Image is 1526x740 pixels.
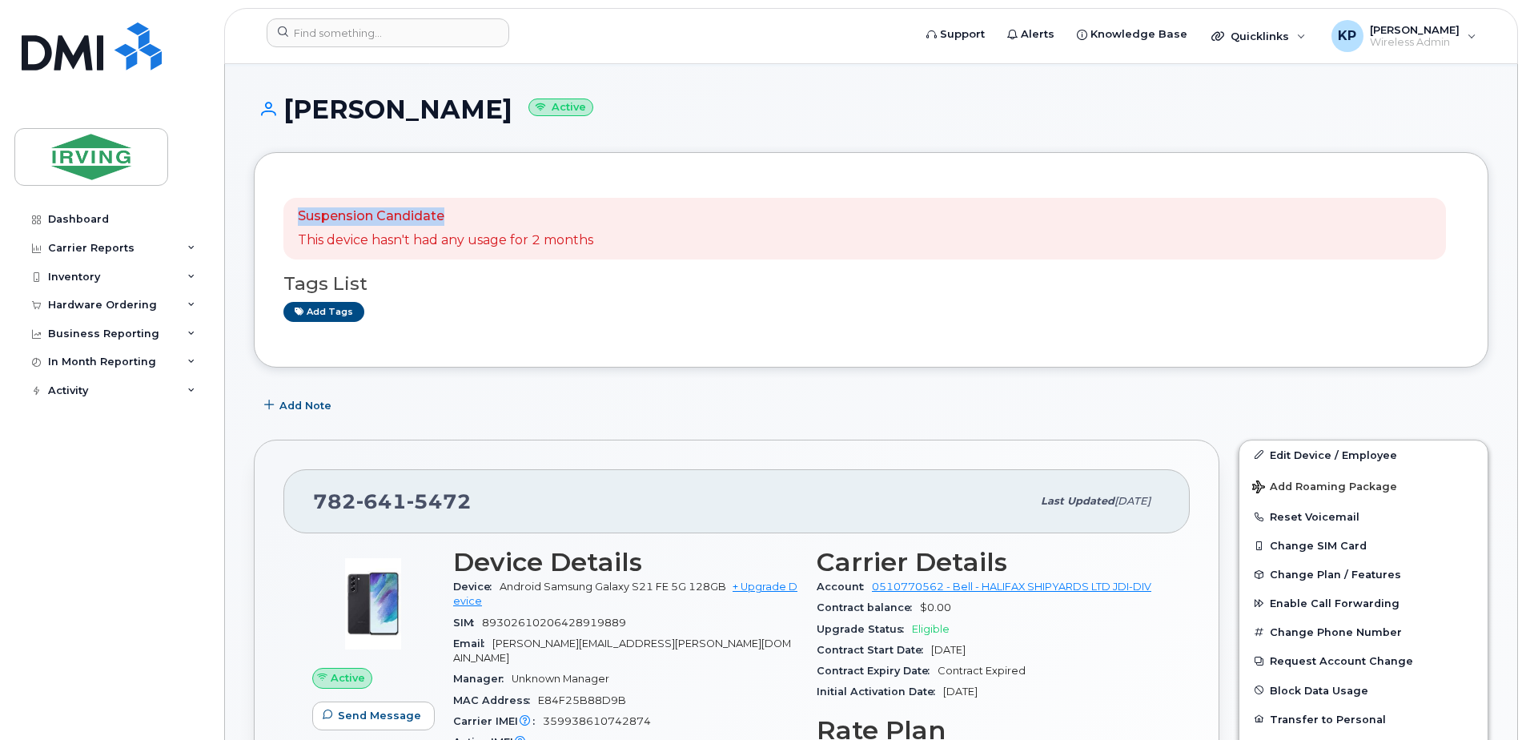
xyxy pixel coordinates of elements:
[938,665,1026,677] span: Contract Expired
[1041,495,1114,507] span: Last updated
[512,673,609,685] span: Unknown Manager
[453,637,791,664] span: [PERSON_NAME][EMAIL_ADDRESS][PERSON_NAME][DOMAIN_NAME]
[543,715,651,727] span: 359938610742874
[1239,676,1488,705] button: Block Data Usage
[298,207,593,226] p: Suspension Candidate
[1239,589,1488,617] button: Enable Call Forwarding
[931,644,966,656] span: [DATE]
[1370,36,1460,49] span: Wireless Admin
[1239,469,1488,502] button: Add Roaming Package
[325,556,421,652] img: image20231002-3703462-abbrul.jpeg
[1320,20,1488,52] div: Karen Perera
[1021,26,1054,42] span: Alerts
[1338,26,1356,46] span: KP
[1066,18,1199,50] a: Knowledge Base
[817,581,872,593] span: Account
[1239,705,1488,734] button: Transfer to Personal
[1200,20,1317,52] div: Quicklinks
[1090,26,1187,42] span: Knowledge Base
[254,392,345,420] button: Add Note
[817,548,1161,577] h3: Carrier Details
[915,18,996,50] a: Support
[283,274,1459,294] h3: Tags List
[338,708,421,723] span: Send Message
[453,715,543,727] span: Carrier IMEI
[872,581,1151,593] a: 0510770562 - Bell - HALIFAX SHIPYARDS LTD JDI-DIV
[453,673,512,685] span: Manager
[1114,495,1151,507] span: [DATE]
[1252,481,1397,496] span: Add Roaming Package
[267,18,509,47] input: Find something...
[1231,30,1289,42] span: Quicklinks
[453,581,500,593] span: Device
[1239,502,1488,531] button: Reset Voicemail
[500,581,726,593] span: Android Samsung Galaxy S21 FE 5G 128GB
[538,694,626,706] span: E84F25B88D9B
[920,601,951,613] span: $0.00
[453,694,538,706] span: MAC Address
[817,623,912,635] span: Upgrade Status
[482,617,626,629] span: 89302610206428919889
[1239,617,1488,646] button: Change Phone Number
[407,489,472,513] span: 5472
[817,601,920,613] span: Contract balance
[996,18,1066,50] a: Alerts
[453,548,797,577] h3: Device Details
[356,489,407,513] span: 641
[298,231,593,250] p: This device hasn't had any usage for 2 months
[817,665,938,677] span: Contract Expiry Date
[1270,597,1400,609] span: Enable Call Forwarding
[1270,569,1401,581] span: Change Plan / Features
[453,637,492,650] span: Email
[1370,23,1460,36] span: [PERSON_NAME]
[283,302,364,322] a: Add tags
[1239,440,1488,469] a: Edit Device / Employee
[912,623,950,635] span: Eligible
[279,398,331,413] span: Add Note
[313,489,472,513] span: 782
[817,644,931,656] span: Contract Start Date
[943,686,978,698] span: [DATE]
[940,26,985,42] span: Support
[254,95,1488,123] h1: [PERSON_NAME]
[817,686,943,698] span: Initial Activation Date
[1239,560,1488,589] button: Change Plan / Features
[1239,531,1488,560] button: Change SIM Card
[1239,646,1488,675] button: Request Account Change
[312,702,435,730] button: Send Message
[528,99,593,117] small: Active
[453,617,482,629] span: SIM
[331,670,365,686] span: Active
